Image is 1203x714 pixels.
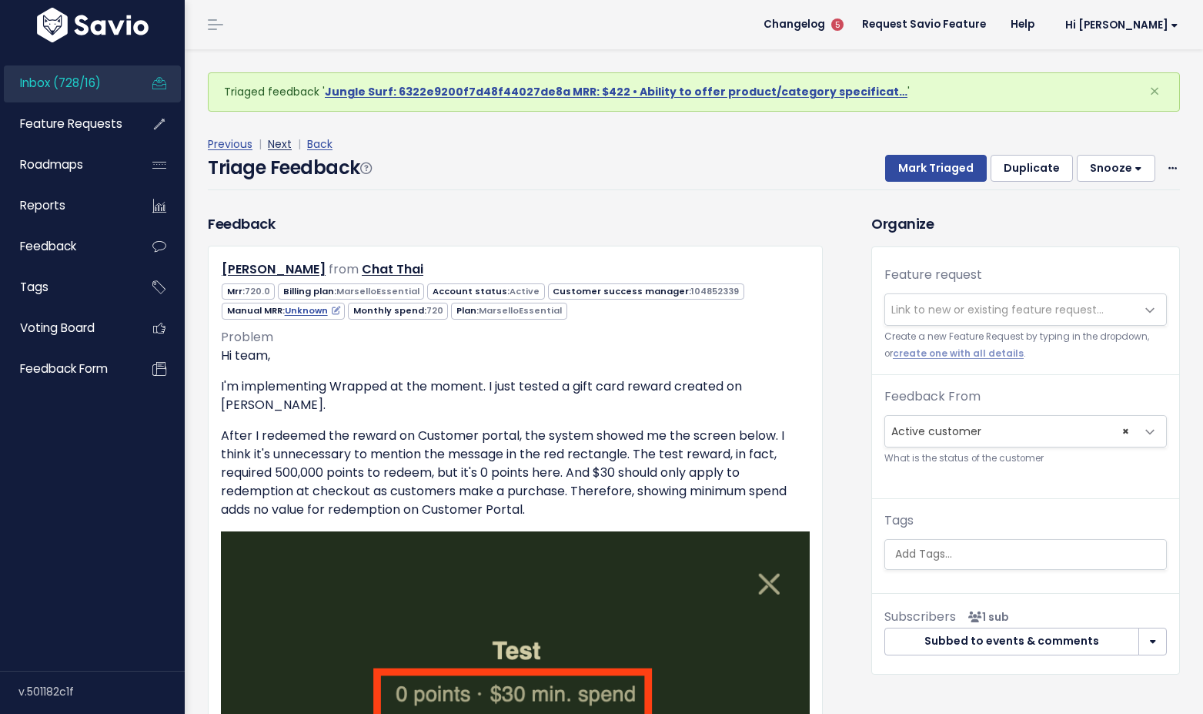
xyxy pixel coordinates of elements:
span: Reports [20,197,65,213]
button: Close [1134,73,1175,110]
a: Hi [PERSON_NAME] [1047,13,1191,37]
a: Roadmaps [4,147,128,183]
p: I'm implementing Wrapped at the moment. I just tested a gift card reward created on [PERSON_NAME]. [221,377,810,414]
button: Duplicate [991,155,1073,183]
a: Next [268,136,292,152]
span: Problem [221,328,273,346]
span: Account status: [427,283,544,300]
button: Mark Triaged [885,155,987,183]
span: <p><strong>Subscribers</strong><br><br> - Brooke Sweeney<br> </p> [962,609,1009,625]
span: | [295,136,304,152]
span: MarselloEssential [479,304,562,317]
span: 720.0 [245,285,270,297]
a: Reports [4,188,128,223]
span: Voting Board [20,320,95,336]
span: Mrr: [222,283,275,300]
a: Jungle Surf: 6322e9200f7d48f44027de8a MRR: $422 • Ability to offer product/category specificat… [325,84,907,99]
small: Create a new Feature Request by typing in the dropdown, or . [884,329,1167,362]
a: Unknown [285,304,340,317]
input: Add Tags... [889,546,1170,562]
span: 720 [426,304,443,317]
h4: Triage Feedback [208,154,371,182]
span: Active customer [884,415,1167,448]
div: v.501182c1f [18,672,185,712]
span: Subscribers [884,608,956,625]
h3: Organize [871,213,1180,234]
a: Inbox (728/16) [4,65,128,101]
span: 104852339 [691,285,739,297]
p: After I redeemed the reward on Customer portal, the system showed me the screen below. I think it... [221,427,810,519]
span: Active [510,285,540,297]
span: × [1149,79,1160,104]
span: 5 [831,18,844,31]
button: Snooze [1077,155,1155,183]
span: Customer success manager: [548,283,744,300]
h3: Feedback [208,213,275,234]
span: Feedback form [20,360,108,377]
span: Changelog [764,19,825,30]
span: | [256,136,265,152]
a: Back [307,136,332,152]
span: from [329,260,359,278]
span: Manual MRR: [222,303,345,319]
a: Request Savio Feature [850,13,998,36]
button: Subbed to events & comments [884,628,1139,655]
span: Link to new or existing feature request... [891,302,1104,317]
label: Feedback From [884,387,981,406]
span: MarselloEssential [336,285,419,297]
p: Hi team, [221,347,810,365]
a: Voting Board [4,310,128,346]
span: Plan: [451,303,566,319]
a: Feature Requests [4,106,128,142]
img: logo-white.9d6f32f41409.svg [33,8,152,42]
span: Feature Requests [20,116,122,132]
label: Feature request [884,266,982,284]
span: Hi [PERSON_NAME] [1065,19,1178,31]
a: Chat Thai [362,260,423,278]
small: What is the status of the customer [884,451,1167,467]
a: Feedback [4,229,128,264]
span: Roadmaps [20,156,83,173]
a: Tags [4,270,128,305]
span: Feedback [20,238,76,254]
span: Monthly spend: [348,303,448,319]
span: Active customer [885,416,1135,447]
a: [PERSON_NAME] [222,260,326,278]
a: create one with all details [893,347,1024,360]
span: × [1122,416,1129,447]
span: Billing plan: [278,283,424,300]
a: Help [998,13,1047,36]
span: Tags [20,279,48,295]
div: Triaged feedback ' ' [208,72,1180,112]
a: Feedback form [4,351,128,387]
label: Tags [884,511,914,530]
span: Inbox (728/16) [20,75,101,91]
a: Previous [208,136,252,152]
